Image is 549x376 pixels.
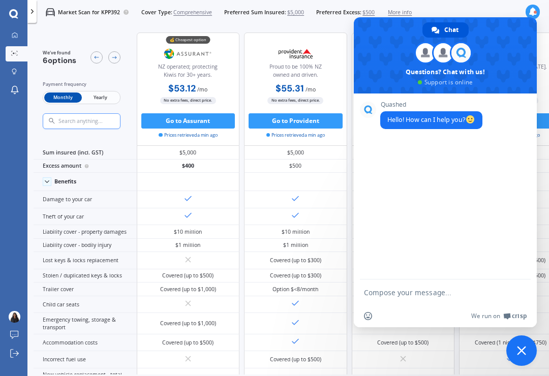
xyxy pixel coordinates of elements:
span: Hello! How can I help you? [387,115,475,124]
span: Monthly [44,92,81,103]
div: $1 million [283,241,308,249]
b: $53.12 [168,82,196,95]
span: Insert an emoji [364,312,372,320]
div: $500 [244,160,347,173]
div: $500 [352,160,455,173]
span: We've found [43,49,76,56]
div: $5,000 [352,146,455,160]
div: $400 [137,160,240,173]
div: $5,000 [137,146,240,160]
textarea: Compose your message... [364,288,504,297]
img: Provident.png [270,44,321,63]
div: NZ operated; protecting Kiwis for 30+ years. [143,63,233,82]
div: Covered (up to $500) [270,356,321,363]
div: Covered (up to $500) [162,339,213,347]
span: We run on [471,312,500,320]
button: Go to Assurant [141,113,235,129]
img: car.f15378c7a67c060ca3f3.svg [46,8,55,17]
div: Trailer cover [34,283,137,296]
span: No extra fees, direct price. [267,97,323,104]
p: Market Scan for KPP392 [58,9,120,16]
div: Incorrect fuel use [34,351,137,368]
div: Close chat [506,335,537,366]
div: Lost keys & locks replacement [34,252,137,269]
span: Preferred Sum Insured: [224,9,286,16]
div: Proud to be 100% NZ owned and driven. [251,63,341,82]
b: $55.31 [276,82,304,95]
span: Preferred Excess: [316,9,361,16]
span: / mo [306,86,316,93]
div: $10 million [174,228,202,236]
div: Covered (up to $1,000) [160,320,216,327]
div: Damage to your car [34,191,137,208]
div: Excess amount [34,160,137,173]
div: $1 million [175,241,200,249]
span: No extra fees, direct price. [160,97,216,104]
input: Search anything... [58,118,136,125]
span: Prices retrieved a min ago [159,132,218,139]
span: Chat [444,22,459,38]
span: Prices retrieved a min ago [266,132,325,139]
div: Child car seats [34,296,137,314]
span: / mo [197,86,207,93]
div: Chat [422,22,469,38]
span: $500 [362,9,375,16]
button: Go to Provident [249,113,343,129]
div: Emergency towing, storage & transport [34,313,137,334]
div: Sum insured (incl. GST) [34,146,137,160]
span: Yearly [82,92,119,103]
div: Covered (up to $300) [270,257,321,264]
div: Liability cover - bodily injury [34,239,137,253]
span: Cover Type: [141,9,172,16]
div: Payment frequency [43,80,120,88]
div: $10 million [282,228,310,236]
div: Benefits [54,178,76,185]
a: We run onCrisp [471,312,527,320]
div: Liability cover - property damages [34,225,137,239]
div: Option $<8/month [272,286,318,293]
span: Crisp [512,312,527,320]
span: $5,000 [287,9,304,16]
span: 6 options [43,55,76,66]
div: Covered (up to $500) [162,272,213,279]
div: Stolen / duplicated keys & locks [34,269,137,283]
div: Covered (1 night, up to $750) [475,339,546,347]
div: Covered (up to $500) [377,339,429,347]
img: Assurant.png [163,44,213,63]
span: Comprehensive [173,9,212,16]
img: ACg8ocKTqmyzUB9Pia6084s_OIU4ZYUUO4z1qsLdxqMlH0eKW7UWNcODvQ=s96-c [9,311,20,323]
span: Quashed [380,101,482,108]
span: More info [388,9,412,16]
div: Theft of your car [34,208,137,226]
div: 💰 Cheapest option [166,36,210,44]
div: $5,000 [244,146,347,160]
div: Covered (up to $1,000) [160,286,216,293]
div: Covered (up to $300) [270,272,321,279]
div: Accommodation costs [34,334,137,352]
